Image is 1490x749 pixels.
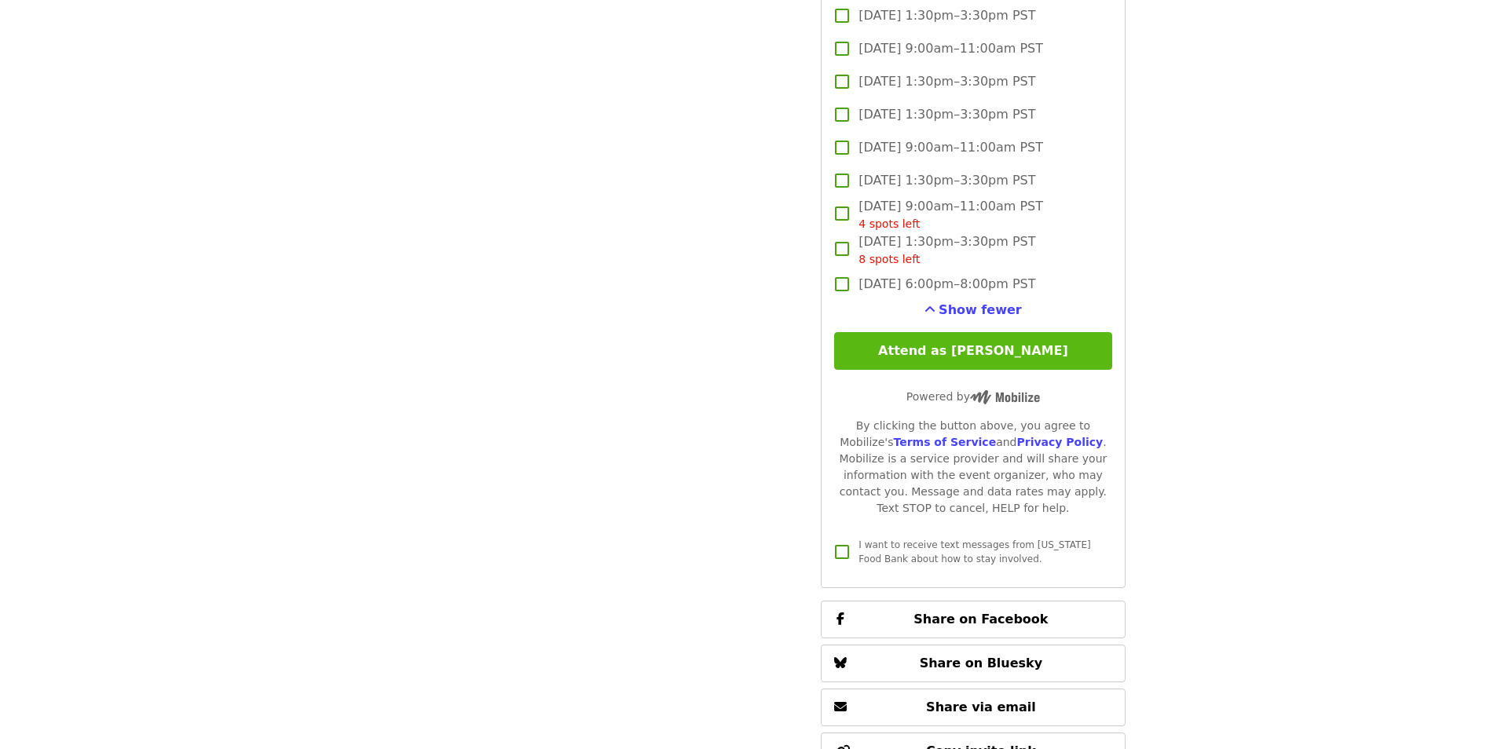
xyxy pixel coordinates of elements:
[821,689,1125,726] button: Share via email
[906,390,1040,403] span: Powered by
[858,171,1035,190] span: [DATE] 1:30pm–3:30pm PST
[858,539,1090,564] span: I want to receive text messages from [US_STATE] Food Bank about how to stay involved.
[858,217,920,230] span: 4 spots left
[858,6,1035,25] span: [DATE] 1:30pm–3:30pm PST
[834,418,1111,517] div: By clicking the button above, you agree to Mobilize's and . Mobilize is a service provider and wi...
[858,39,1043,58] span: [DATE] 9:00am–11:00am PST
[939,302,1022,317] span: Show fewer
[821,645,1125,682] button: Share on Bluesky
[920,656,1043,670] span: Share on Bluesky
[1016,436,1103,448] a: Privacy Policy
[858,138,1043,157] span: [DATE] 9:00am–11:00am PST
[893,436,996,448] a: Terms of Service
[858,232,1035,268] span: [DATE] 1:30pm–3:30pm PST
[858,72,1035,91] span: [DATE] 1:30pm–3:30pm PST
[821,601,1125,638] button: Share on Facebook
[858,253,920,265] span: 8 spots left
[858,197,1043,232] span: [DATE] 9:00am–11:00am PST
[924,301,1022,320] button: See more timeslots
[858,275,1035,294] span: [DATE] 6:00pm–8:00pm PST
[834,332,1111,370] button: Attend as [PERSON_NAME]
[926,700,1036,714] span: Share via email
[913,612,1048,627] span: Share on Facebook
[858,105,1035,124] span: [DATE] 1:30pm–3:30pm PST
[970,390,1040,404] img: Powered by Mobilize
